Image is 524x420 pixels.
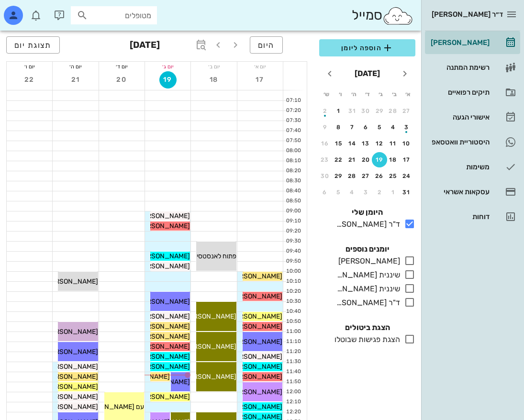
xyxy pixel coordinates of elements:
span: [PERSON_NAME] [136,332,190,341]
a: [PERSON_NAME] [425,31,520,54]
button: 17 [399,152,414,167]
span: היום [258,41,275,50]
span: [PERSON_NAME] [229,363,282,371]
div: 13 [358,140,374,147]
div: יום ה׳ [53,62,98,71]
a: תיקים רפואיים [425,81,520,104]
button: 3 [358,185,374,200]
a: היסטוריית וואטסאפ [425,131,520,154]
div: 15 [331,140,346,147]
div: שיננית [PERSON_NAME] [333,283,400,295]
div: 07:20 [283,107,303,115]
div: היסטוריית וואטסאפ [429,138,490,146]
div: סמייל [352,5,413,26]
button: 18 [386,152,401,167]
span: [PERSON_NAME] [183,343,236,351]
div: 9 [317,124,333,131]
div: יום א׳ [237,62,283,71]
div: 18 [386,156,401,163]
div: 23 [317,156,333,163]
div: 16 [317,140,333,147]
div: 1 [331,108,346,114]
button: 1 [386,185,401,200]
button: היום [250,36,283,54]
span: [PERSON_NAME] [45,393,98,401]
div: 2 [317,108,333,114]
div: יום ד׳ [99,62,145,71]
div: 12:20 [283,408,303,416]
div: 10:20 [283,287,303,296]
button: 27 [399,103,414,119]
button: הוספה ליומן [319,39,415,56]
button: 8 [331,120,346,135]
div: 20 [358,156,374,163]
button: 27 [358,168,374,184]
button: 18 [205,71,223,88]
button: 25 [386,168,401,184]
div: ד"ר [PERSON_NAME] [333,219,400,230]
div: רשימת המתנה [429,64,490,71]
div: 2 [372,189,387,196]
span: [PERSON_NAME] [183,373,236,381]
button: 19 [372,152,387,167]
div: 09:40 [283,247,303,255]
button: 21 [67,71,84,88]
button: תצוגת יום [6,36,60,54]
div: 11:40 [283,368,303,376]
div: 19 [372,156,387,163]
div: 26 [372,173,387,179]
th: ו׳ [334,86,346,102]
a: דוחות [425,205,520,228]
div: 3 [358,189,374,196]
span: [PERSON_NAME] [229,403,282,411]
button: 22 [21,71,38,88]
button: 21 [345,152,360,167]
a: משימות [425,155,520,178]
div: 10:30 [283,298,303,306]
th: ב׳ [388,86,401,102]
div: דוחות [429,213,490,221]
button: 29 [372,103,387,119]
span: [PERSON_NAME] [45,328,98,336]
h3: [DATE] [130,36,160,55]
div: 28 [345,173,360,179]
div: 3 [399,124,414,131]
button: 13 [358,136,374,151]
div: 29 [372,108,387,114]
a: רשימת המתנה [425,56,520,79]
div: שיננית [PERSON_NAME] [333,269,400,281]
th: ש׳ [320,86,333,102]
div: 4 [386,124,401,131]
button: 2 [317,103,333,119]
span: [PERSON_NAME] [136,322,190,331]
button: 20 [358,152,374,167]
img: SmileCloud logo [382,6,413,25]
button: 19 [159,71,177,88]
div: 27 [399,108,414,114]
button: 28 [386,103,401,119]
div: 11:50 [283,378,303,386]
div: 08:40 [283,187,303,195]
div: 08:20 [283,167,303,175]
div: 12:00 [283,388,303,396]
span: תג [28,8,34,13]
button: 31 [399,185,414,200]
div: יום ו׳ [7,62,52,71]
div: 1 [386,189,401,196]
button: 5 [372,120,387,135]
span: [PERSON_NAME] [136,262,190,270]
button: חודש הבא [321,65,338,82]
div: [PERSON_NAME] [334,255,400,267]
div: 08:00 [283,147,303,155]
h4: הצגת ביטולים [319,322,415,333]
div: 08:50 [283,197,303,205]
div: משימות [429,163,490,171]
button: [DATE] [351,64,384,83]
div: 30 [317,173,333,179]
span: [PERSON_NAME] [229,388,282,396]
div: 22 [331,156,346,163]
span: [PERSON_NAME] [136,393,190,401]
div: עסקאות אשראי [429,188,490,196]
span: 19 [160,76,176,84]
span: [PERSON_NAME] [229,292,282,300]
